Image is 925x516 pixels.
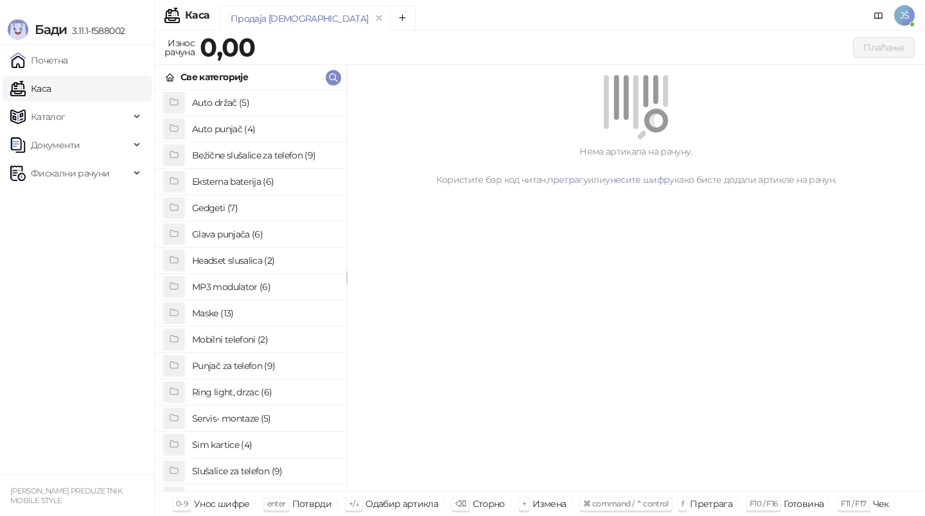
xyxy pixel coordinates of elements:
[192,461,336,481] h4: Slušalice za telefon (9)
[690,495,732,512] div: Претрага
[31,104,66,130] span: Каталог
[841,499,866,508] span: F11 / F17
[894,5,915,26] span: JŠ
[473,495,505,512] div: Сторно
[10,47,68,73] a: Почетна
[390,5,416,31] button: Add tab
[873,495,889,512] div: Чек
[192,487,336,508] h4: Staklo za telefon (7)
[31,160,109,186] span: Фискални рачуни
[547,174,588,185] a: претрагу
[10,76,51,101] a: Каса
[67,25,125,37] span: 3.11.1-f588002
[533,495,566,512] div: Измена
[192,198,336,218] h4: Gedgeti (7)
[192,434,336,455] h4: Sim kartice (4)
[31,132,80,158] span: Документи
[35,22,67,37] span: Бади
[8,19,28,40] img: Logo
[192,145,336,166] h4: Bežične slušalice za telefon (9)
[192,277,336,297] h4: MP3 modulator (6)
[853,37,915,58] button: Плаћање
[192,92,336,113] h4: Auto držač (5)
[181,70,248,84] div: Све категорије
[231,12,368,26] div: Продаја [DEMOGRAPHIC_DATA]
[192,356,336,376] h4: Punjač za telefon (9)
[192,224,336,245] h4: Glava punjača (6)
[192,250,336,271] h4: Headset slusalica (2)
[194,495,250,512] div: Унос шифре
[192,329,336,350] h4: Mobilni telefoni (2)
[10,486,122,505] small: [PERSON_NAME] PREDUZETNIK MOBILE STYLE
[176,499,188,508] span: 0-9
[605,174,674,185] a: унесите шифру
[200,31,255,63] strong: 0,00
[192,171,336,192] h4: Eksterna baterija (6)
[366,495,438,512] div: Одабир артикла
[868,5,889,26] a: Документација
[682,499,683,508] span: f
[522,499,526,508] span: +
[192,382,336,402] h4: Ring light, drzac (6)
[349,499,359,508] span: ↑/↓
[455,499,466,508] span: ⌫
[162,35,197,60] div: Износ рачуна
[192,408,336,429] h4: Servis- montaze (5)
[583,499,669,508] span: ⌘ command / ⌃ control
[371,13,387,24] button: remove
[155,90,346,491] div: grid
[185,10,209,21] div: Каса
[750,499,777,508] span: F10 / F16
[784,495,824,512] div: Готовина
[192,119,336,139] h4: Auto punjač (4)
[362,144,910,187] div: Нема артикала на рачуну. Користите бар код читач, или како бисте додали артикле на рачун.
[192,303,336,323] h4: Maske (13)
[292,495,332,512] div: Потврди
[267,499,286,508] span: enter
